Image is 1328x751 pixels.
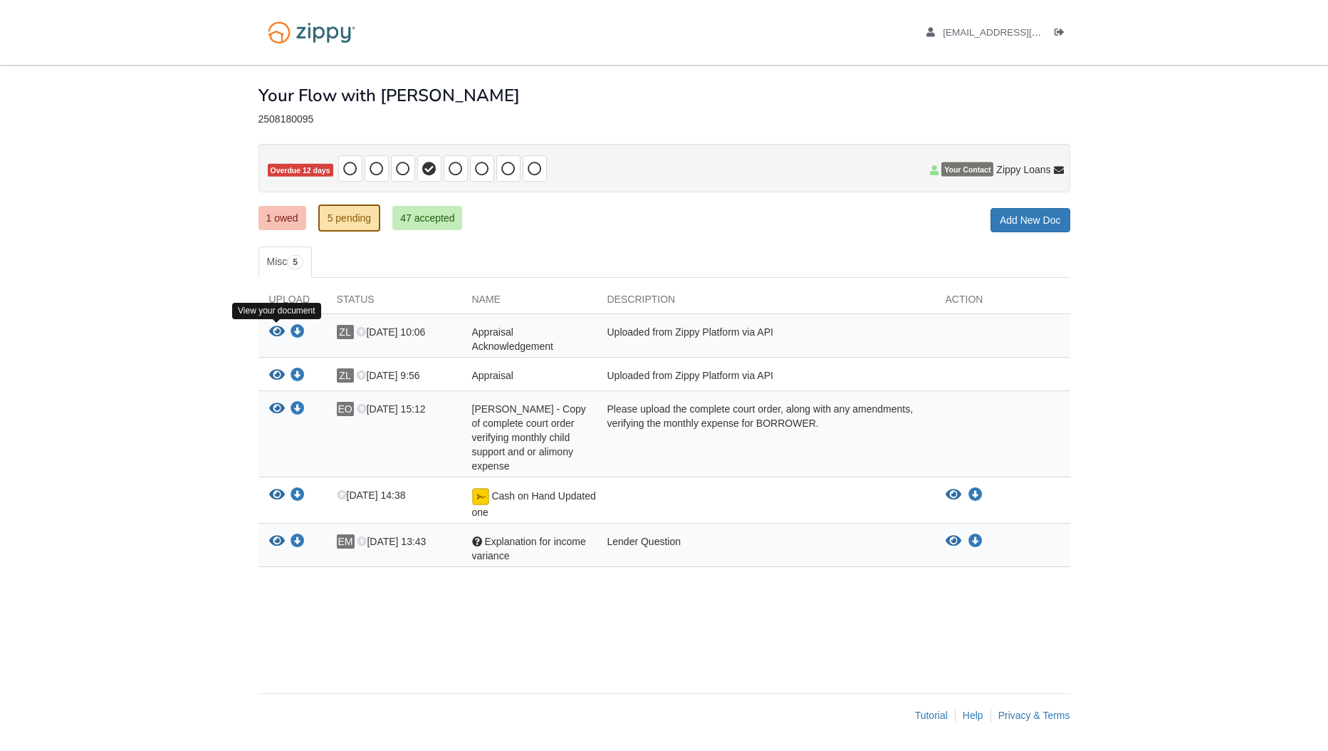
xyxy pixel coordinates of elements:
button: View Cash on Hand Updated one [269,488,285,503]
div: Lender Question [597,534,935,563]
div: Action [935,292,1070,314]
span: [DATE] 9:56 [356,370,419,381]
div: View your document [232,303,321,319]
span: ZL [337,325,354,339]
button: View Explanation for income variance [946,534,961,549]
span: Overdue 12 days [268,164,333,177]
a: edit profile [926,27,1107,41]
a: Download Explanation for income variance [291,537,305,548]
span: Your Contact [941,162,993,177]
img: Document fully signed [472,488,489,505]
a: Log out [1055,27,1070,41]
a: Misc [258,247,312,278]
div: 2508180095 [258,113,1070,125]
button: View Ernesto Munoz - Copy of complete court order verifying monthly child support and or alimony ... [269,402,285,417]
span: Zippy Loans [996,162,1050,177]
span: ZL [337,368,354,383]
span: [DATE] 15:12 [357,403,426,415]
span: [DATE] 13:43 [357,536,426,547]
a: 5 pending [318,204,381,232]
a: Download Cash on Hand Updated one [968,490,983,501]
button: View Appraisal Acknowledgement [269,325,285,340]
span: EM [337,534,355,549]
span: Appraisal [472,370,513,381]
a: Download Appraisal Acknowledgement [291,327,305,338]
span: eolivares@blueleafresidential.com [943,27,1106,38]
a: Help [963,710,983,721]
span: 5 [287,255,303,269]
a: Download Appraisal [291,371,305,382]
a: Download Explanation for income variance [968,536,983,547]
div: Please upload the complete court order, along with any amendments, verifying the monthly expense ... [597,402,935,473]
a: Add New Doc [990,208,1070,232]
div: Status [326,292,461,314]
a: Download Cash on Hand Updated one [291,490,305,502]
a: Privacy & Terms [998,710,1070,721]
div: Upload [258,292,326,314]
a: Tutorial [915,710,948,721]
h1: Your Flow with [PERSON_NAME] [258,86,520,105]
a: Download Ernesto Munoz - Copy of complete court order verifying monthly child support and or alim... [291,404,305,415]
button: View Cash on Hand Updated one [946,488,961,502]
span: Explanation for income variance [472,536,586,561]
span: [DATE] 10:06 [356,326,425,338]
span: Cash on Hand Updated one [472,490,596,518]
button: View Explanation for income variance [269,534,285,549]
a: 1 owed [258,206,306,230]
a: 47 accepted [392,206,462,230]
div: Uploaded from Zippy Platform via API [597,325,935,353]
span: Appraisal Acknowledgement [472,326,553,352]
div: Name [461,292,597,314]
button: View Appraisal [269,368,285,383]
span: [DATE] 14:38 [337,490,406,501]
div: Description [597,292,935,314]
span: EO [337,402,354,416]
span: [PERSON_NAME] - Copy of complete court order verifying monthly child support and or alimony expense [472,403,586,472]
div: Uploaded from Zippy Platform via API [597,368,935,387]
img: Logo [258,14,365,51]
